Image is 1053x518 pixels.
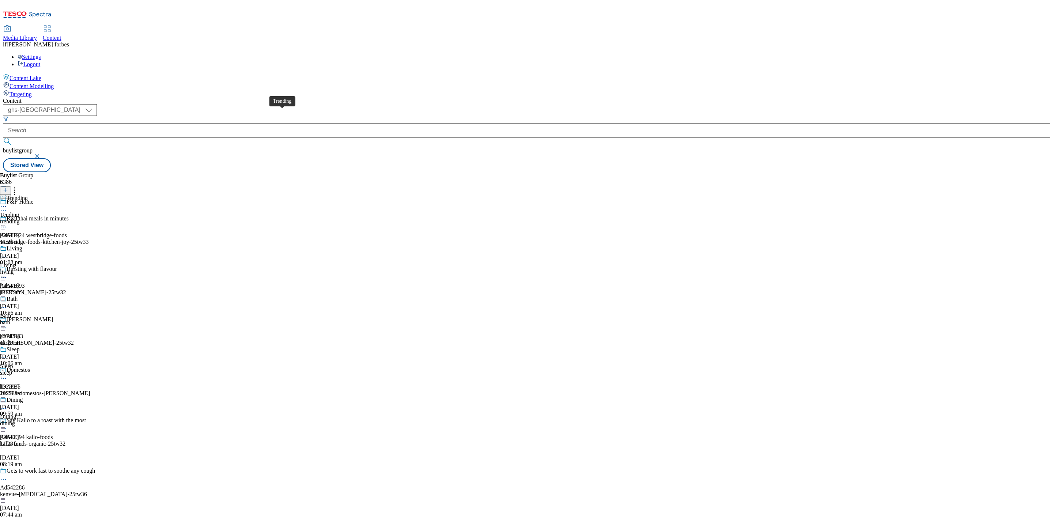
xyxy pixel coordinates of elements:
span: Targeting [10,91,32,97]
button: Stored View [3,158,51,172]
a: Content [43,26,61,41]
span: Content [43,35,61,41]
div: Content [3,98,1050,104]
div: Living [7,245,22,252]
span: lf [3,41,7,48]
div: Dining [7,397,23,403]
a: Content Lake [3,73,1050,82]
a: Targeting [3,90,1050,98]
div: Trending [7,195,28,201]
svg: Search Filters [3,116,9,122]
span: Content Lake [10,75,41,81]
div: Say Kallo to a roast with the most [7,417,86,424]
div: Gets to work fast to soothe any cough [7,468,95,474]
span: buylistgroup [3,147,33,154]
span: Content Modelling [10,83,54,89]
span: [PERSON_NAME] forbes [7,41,69,48]
span: Media Library [3,35,37,41]
a: Content Modelling [3,82,1050,90]
a: Media Library [3,26,37,41]
input: Search [3,123,1050,138]
div: Bursting with flavour [7,266,57,272]
div: Bath [7,296,18,302]
div: Real thai meals in minutes [7,215,69,222]
div: Sleep [7,346,20,353]
a: Settings [18,54,41,60]
a: Logout [18,61,40,67]
div: [PERSON_NAME] [7,316,53,323]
